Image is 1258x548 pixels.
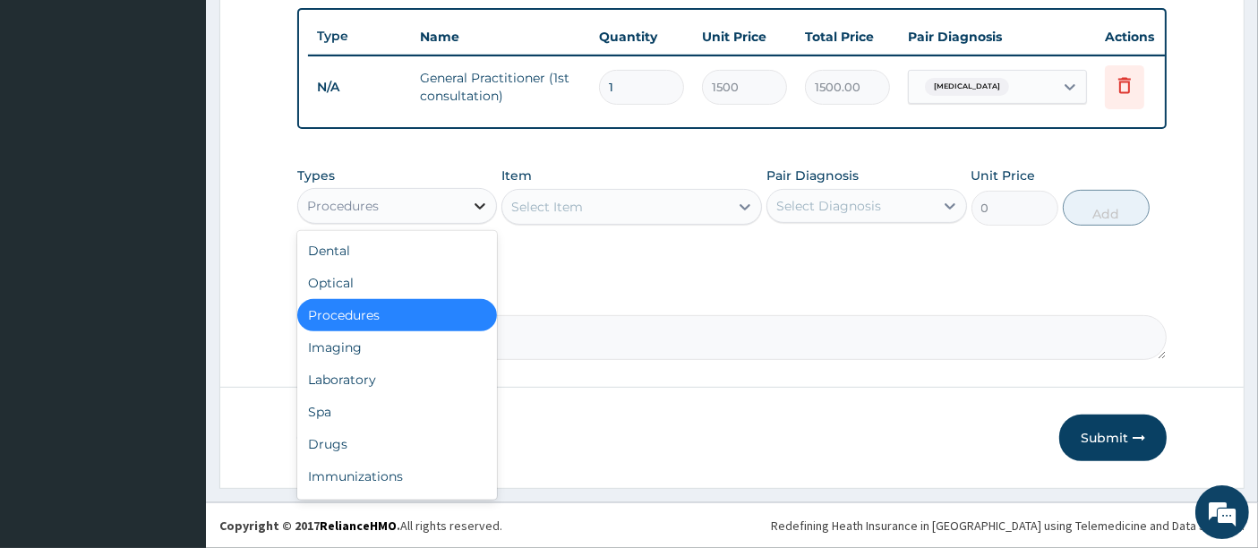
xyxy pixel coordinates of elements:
[219,518,400,534] strong: Copyright © 2017 .
[776,197,881,215] div: Select Diagnosis
[899,19,1096,55] th: Pair Diagnosis
[796,19,899,55] th: Total Price
[297,299,497,331] div: Procedures
[206,502,1258,548] footer: All rights reserved.
[766,167,859,184] label: Pair Diagnosis
[411,19,590,55] th: Name
[693,19,796,55] th: Unit Price
[297,267,497,299] div: Optical
[590,19,693,55] th: Quantity
[925,78,1009,96] span: [MEDICAL_DATA]
[104,161,247,342] span: We're online!
[511,198,583,216] div: Select Item
[297,168,335,184] label: Types
[1059,415,1167,461] button: Submit
[297,428,497,460] div: Drugs
[297,492,497,525] div: Others
[308,20,411,53] th: Type
[501,167,532,184] label: Item
[9,361,341,424] textarea: Type your message and hit 'Enter'
[308,71,411,104] td: N/A
[1096,19,1185,55] th: Actions
[297,396,497,428] div: Spa
[297,235,497,267] div: Dental
[294,9,337,52] div: Minimize live chat window
[971,167,1036,184] label: Unit Price
[320,518,397,534] a: RelianceHMO
[93,100,301,124] div: Chat with us now
[297,364,497,396] div: Laboratory
[297,331,497,364] div: Imaging
[411,60,590,114] td: General Practitioner (1st consultation)
[297,460,497,492] div: Immunizations
[33,90,73,134] img: d_794563401_company_1708531726252_794563401
[307,197,379,215] div: Procedures
[1063,190,1150,226] button: Add
[771,517,1245,535] div: Redefining Heath Insurance in [GEOGRAPHIC_DATA] using Telemedicine and Data Science!
[297,290,1168,305] label: Comment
